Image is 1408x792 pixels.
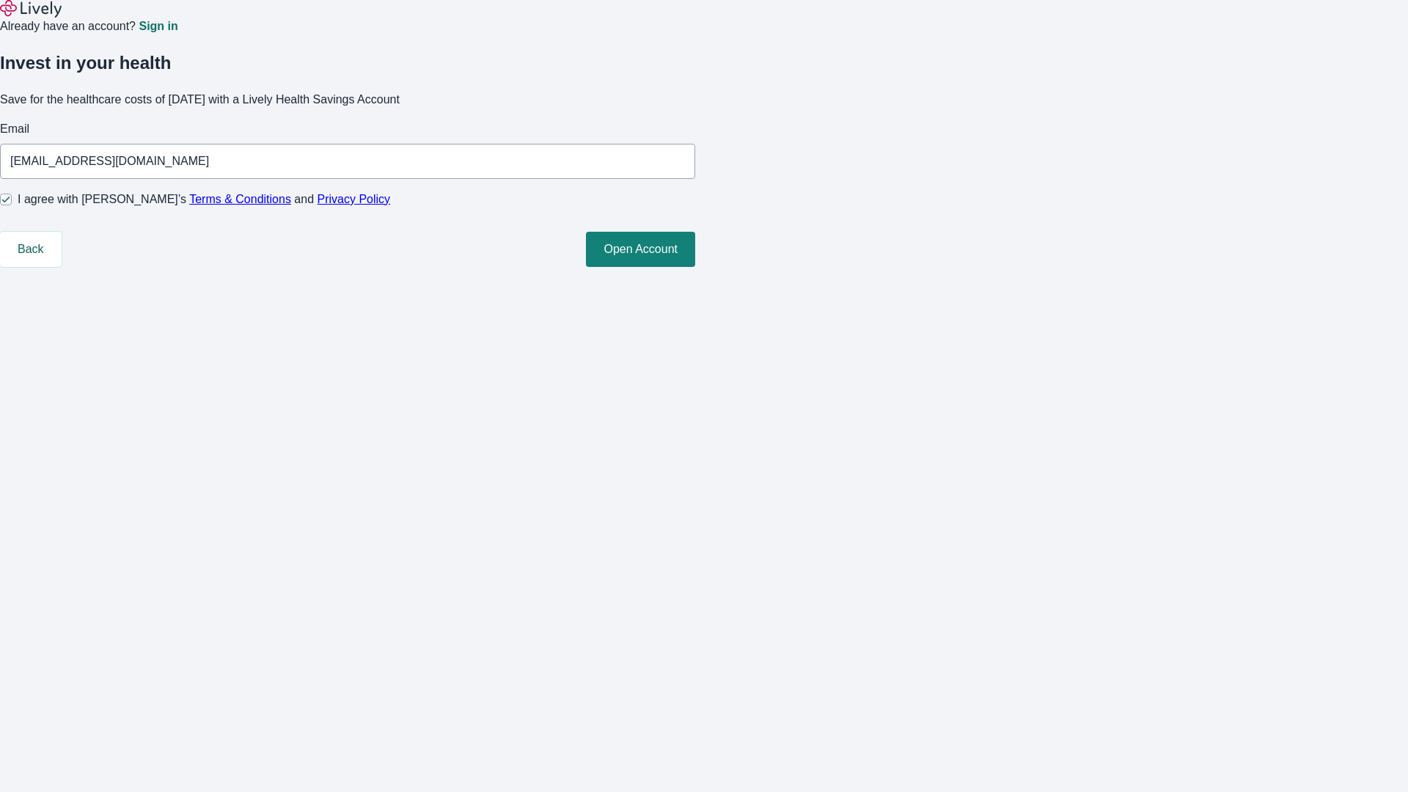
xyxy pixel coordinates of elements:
button: Open Account [586,232,695,267]
a: Privacy Policy [318,193,391,205]
a: Terms & Conditions [189,193,291,205]
a: Sign in [139,21,177,32]
span: I agree with [PERSON_NAME]’s and [18,191,390,208]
